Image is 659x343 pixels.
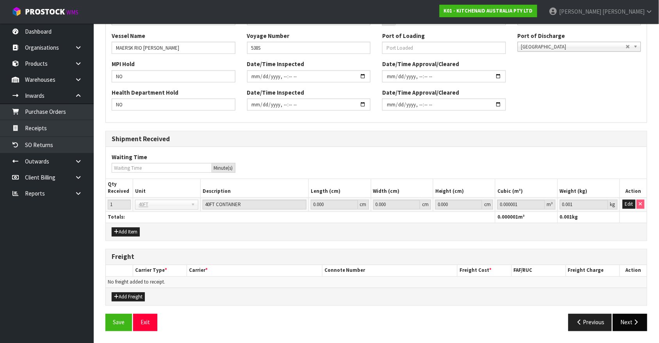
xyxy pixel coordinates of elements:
th: Weight (kg) [557,179,620,198]
label: Date/Time Inspected [247,88,305,97]
input: Weight [560,200,608,210]
th: Action [620,179,647,198]
span: 0.000001 [497,214,518,221]
input: Waiting Time [112,163,212,173]
label: MPI Hold [112,60,135,68]
button: Add Item [112,228,140,237]
input: Health Department Hold [112,99,235,111]
label: Port of Loading [382,32,425,40]
input: Width [373,200,420,210]
th: Height (cm) [433,179,495,198]
span: ProStock [25,7,65,17]
th: m³ [495,212,557,223]
div: Minute(s) [212,163,235,173]
th: Description [201,179,309,198]
th: Action [620,265,647,277]
th: Freight Charge [566,265,620,277]
label: Waiting Time [112,153,147,161]
input: MPI Hold [112,70,235,83]
th: kg [557,212,620,223]
input: Qty Received [108,200,131,210]
h3: Shipment Received [112,135,641,143]
label: Health Department Hold [112,88,178,97]
input: Date/Time Inspected [247,70,371,83]
th: FAF/RUC [511,265,566,277]
input: Voyage Number [247,42,371,54]
small: WMS [66,9,78,16]
div: kg [608,200,618,210]
button: Add Freight [112,293,145,302]
a: K01 - KITCHENAID AUSTRALIA PTY LTD [440,5,537,17]
label: Date/Time Approval/Cleared [382,60,460,68]
input: Date/Time Inspected [382,99,506,111]
button: Previous [568,314,612,331]
div: cm [482,200,493,210]
th: Width (cm) [371,179,433,198]
th: Qty Received [106,179,133,198]
img: cube-alt.png [12,7,21,16]
input: Date/Time Inspected [382,70,506,83]
span: 40FT [139,200,188,210]
input: Port Loaded [382,42,506,54]
label: Voyage Number [247,32,290,40]
div: cm [358,200,369,210]
button: Exit [133,314,157,331]
div: m³ [545,200,556,210]
span: [PERSON_NAME] [559,8,601,15]
button: Next [613,314,647,331]
strong: K01 - KITCHENAID AUSTRALIA PTY LTD [444,7,533,14]
span: 0.001 [560,214,572,221]
th: Freight Cost [458,265,512,277]
input: Height [435,200,482,210]
div: cm [420,200,431,210]
input: Vessel Name [112,42,235,54]
button: Edit [623,200,636,209]
th: Cubic (m³) [495,179,557,198]
input: Date/Time Inspected [247,99,371,111]
h3: Freight [112,253,641,261]
th: Totals: [106,212,495,223]
th: Unit [133,179,200,198]
th: Connote Number [322,265,458,277]
button: Save [105,314,132,331]
th: Carrier [187,265,322,277]
input: Description [203,200,306,210]
th: Length (cm) [309,179,371,198]
label: Vessel Name [112,32,145,40]
td: No freight added to receipt. [106,277,647,288]
input: Cubic [497,200,545,210]
span: [PERSON_NAME] [602,8,645,15]
th: Carrier Type [133,265,187,277]
input: Length [311,200,358,210]
label: Date/Time Approval/Cleared [382,88,460,97]
label: Date/Time Inspected [247,60,305,68]
label: Port of Discharge [518,32,565,40]
span: [GEOGRAPHIC_DATA] [521,42,626,52]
